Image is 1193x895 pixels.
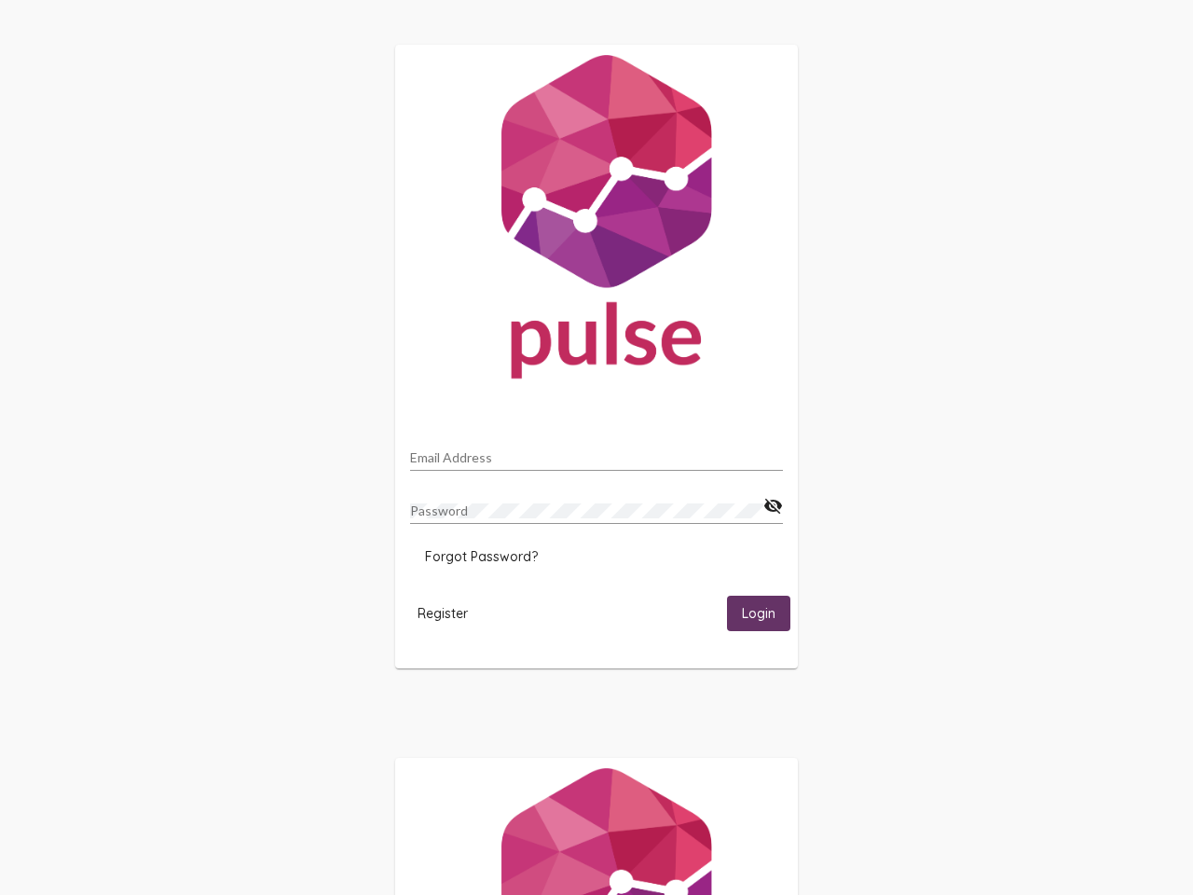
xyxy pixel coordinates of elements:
img: Pulse For Good Logo [395,45,798,397]
button: Register [403,596,483,630]
button: Login [727,596,790,630]
span: Login [742,606,775,623]
mat-icon: visibility_off [763,495,783,517]
span: Register [418,605,468,622]
button: Forgot Password? [410,540,553,573]
span: Forgot Password? [425,548,538,565]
